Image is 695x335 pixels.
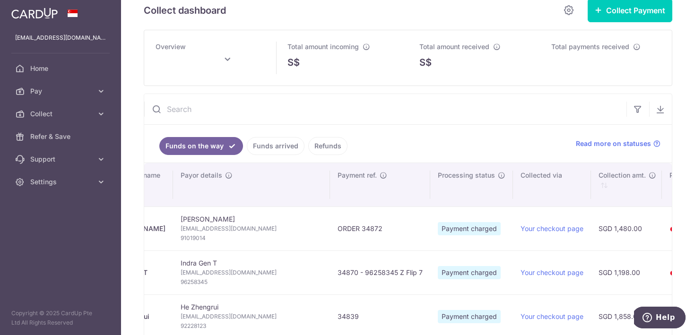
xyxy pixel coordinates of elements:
p: [EMAIL_ADDRESS][DOMAIN_NAME] [15,33,106,43]
span: Payment charged [438,222,501,235]
span: Help [22,7,41,15]
td: [PERSON_NAME] [173,206,330,250]
td: ORDER 34872 [330,206,430,250]
span: Overview [156,43,186,51]
span: Home [30,64,93,73]
a: Your checkout page [521,312,583,320]
span: [EMAIL_ADDRESS][DOMAIN_NAME] [181,312,322,321]
span: Collect [30,109,93,119]
span: Total payments received [551,43,629,51]
input: Search [144,94,626,124]
span: [EMAIL_ADDRESS][DOMAIN_NAME] [181,224,322,233]
span: Payment charged [438,310,501,323]
a: Refunds [308,137,347,155]
a: Funds arrived [247,137,304,155]
span: Payment ref. [338,171,377,180]
span: 96258345 [181,277,322,287]
span: 91019014 [181,233,322,243]
span: Read more on statuses [576,139,651,148]
span: Settings [30,177,93,187]
span: S$ [287,55,300,69]
img: CardUp [11,8,58,19]
a: Your checkout page [521,268,583,276]
span: 92228123 [181,321,322,331]
span: Support [30,155,93,164]
a: Your checkout page [521,224,583,232]
span: Total amount incoming [287,43,359,51]
span: Total amount received [419,43,489,51]
span: Pay [30,86,93,96]
td: SGD 1,480.00 [591,206,662,250]
td: SGD 1,198.00 [591,250,662,294]
th: Processing status [430,163,513,206]
th: Collected via [513,163,591,206]
span: Collection amt. [599,171,646,180]
span: Refer & Save [30,132,93,141]
td: 34870 - 96258345 Z Flip 7 [330,250,430,294]
span: Processing status [438,171,495,180]
h5: Collect dashboard [144,3,226,18]
span: [EMAIL_ADDRESS][DOMAIN_NAME] [181,268,322,277]
img: mastercard-sm-87a3fd1e0bddd137fecb07648320f44c262e2538e7db6024463105ddbc961eb2.png [669,268,679,278]
a: Read more on statuses [576,139,660,148]
th: Payment ref. [330,163,430,206]
span: Payment charged [438,266,501,279]
a: Funds on the way [159,137,243,155]
td: Indra Gen T [173,250,330,294]
th: Payor details [173,163,330,206]
img: mastercard-sm-87a3fd1e0bddd137fecb07648320f44c262e2538e7db6024463105ddbc961eb2.png [669,224,679,234]
iframe: Opens a widget where you can find more information [634,307,686,330]
span: S$ [419,55,432,69]
th: Collection amt. : activate to sort column ascending [591,163,662,206]
span: Payor details [181,171,222,180]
